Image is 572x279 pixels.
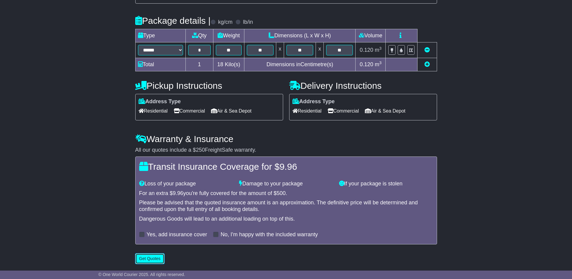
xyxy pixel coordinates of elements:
div: Please be advised that the quoted insurance amount is an approximation. The definitive price will... [139,200,433,212]
span: Commercial [174,106,205,116]
span: © One World Courier 2025. All rights reserved. [98,272,185,277]
td: x [276,42,284,58]
td: Type [135,29,185,42]
sup: 3 [379,46,382,51]
a: Remove this item [424,47,430,53]
td: Qty [185,29,213,42]
button: Get Quotes [135,253,165,264]
div: For an extra $ you're fully covered for the amount of $ . [139,190,433,197]
td: Dimensions in Centimetre(s) [244,58,356,71]
span: Residential [139,106,168,116]
td: 1 [185,58,213,71]
h4: Package details | [135,16,211,26]
td: Total [135,58,185,71]
a: Add new item [424,61,430,67]
h4: Warranty & Insurance [135,134,437,144]
div: If your package is stolen [336,181,436,187]
h4: Pickup Instructions [135,81,283,91]
h4: Delivery Instructions [289,81,437,91]
span: 18 [217,61,223,67]
span: Air & Sea Depot [365,106,405,116]
span: Residential [292,106,322,116]
label: Yes, add insurance cover [147,231,207,238]
span: 250 [196,147,205,153]
span: 0.120 [360,47,373,53]
span: Commercial [328,106,359,116]
td: Kilo(s) [213,58,244,71]
label: lb/in [243,19,253,26]
label: No, I'm happy with the included warranty [221,231,318,238]
span: 9.96 [280,162,297,172]
sup: 3 [379,60,382,65]
div: All our quotes include a $ FreightSafe warranty. [135,147,437,153]
span: Air & Sea Depot [211,106,252,116]
span: 0.120 [360,61,373,67]
span: 500 [277,190,286,196]
div: Dangerous Goods will lead to an additional loading on top of this. [139,216,433,222]
h4: Transit Insurance Coverage for $ [139,162,433,172]
td: Volume [356,29,386,42]
td: Dimensions (L x W x H) [244,29,356,42]
div: Damage to your package [236,181,336,187]
span: m [375,47,382,53]
label: Address Type [139,98,181,105]
span: m [375,61,382,67]
div: Loss of your package [136,181,236,187]
td: x [316,42,324,58]
label: kg/cm [218,19,232,26]
span: 9.96 [173,190,183,196]
td: Weight [213,29,244,42]
label: Address Type [292,98,335,105]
